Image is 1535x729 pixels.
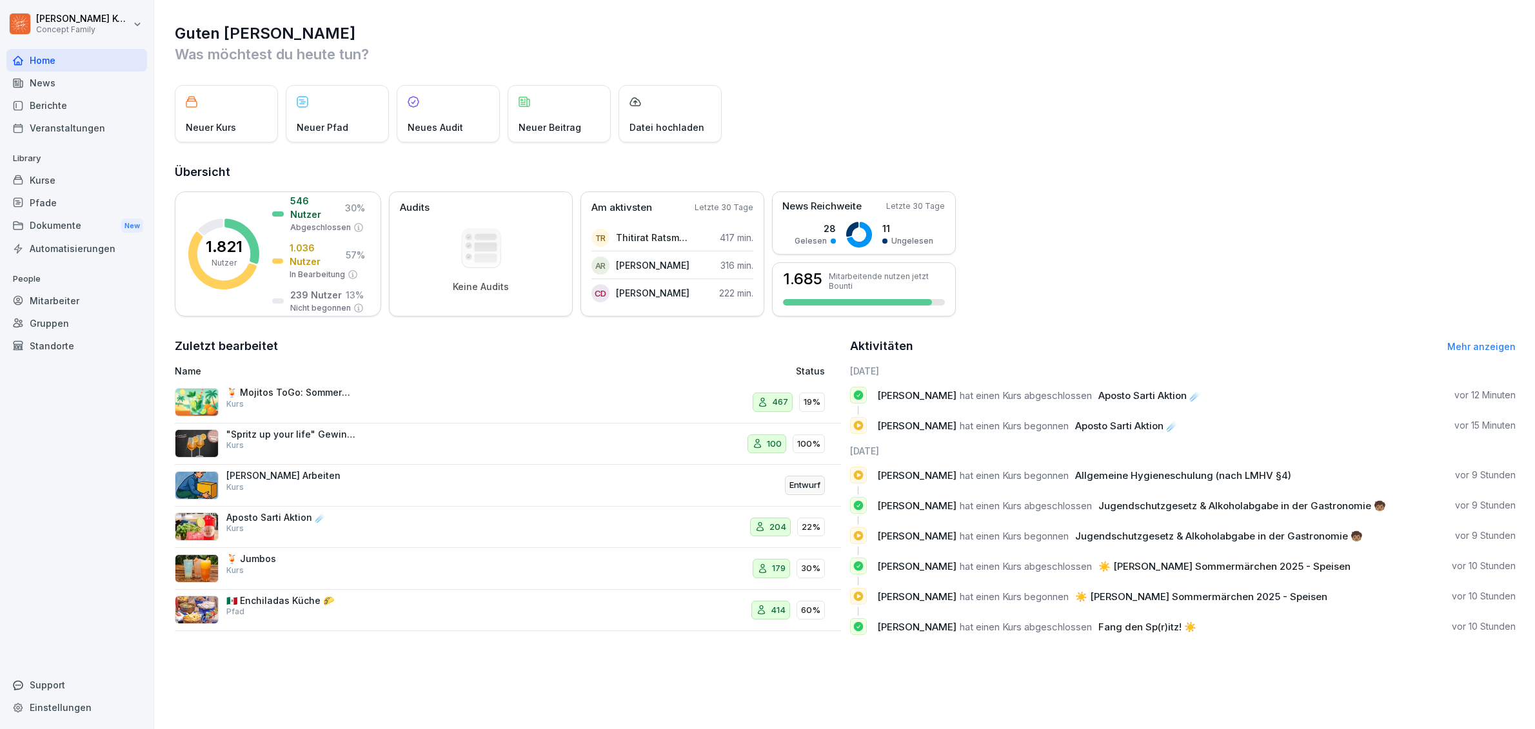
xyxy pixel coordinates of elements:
p: 467 [772,396,788,409]
p: Gelesen [795,235,827,247]
p: 🇲🇽 Enchiladas Küche 🌮 [226,595,355,607]
img: nkpv5u16vvkupyiwqf6da0hm.png [175,512,219,541]
a: 🍹 Mojitos ToGo: Sommeraktion 2025Kurs46719% [175,382,841,423]
p: Was möchtest du heute tun? [175,44,1516,64]
p: Abgeschlossen [290,222,351,233]
div: CD [591,284,609,302]
p: 100% [797,438,820,451]
p: 316 min. [720,258,753,272]
span: [PERSON_NAME] [877,500,956,512]
div: AR [591,257,609,275]
p: 11 [882,222,933,235]
a: Standorte [6,335,147,357]
p: Audits [400,200,430,215]
p: 239 Nutzer [290,288,342,302]
span: [PERSON_NAME] [877,389,956,402]
p: vor 9 Stunden [1455,469,1516,481]
p: Nicht begonnen [290,302,351,314]
p: Keine Audits [453,281,509,293]
img: m80jbrtw0m8tfxtpwlbi6ya5.png [175,429,219,458]
a: Automatisierungen [6,237,147,260]
p: News Reichweite [782,199,862,214]
span: [PERSON_NAME] [877,530,956,542]
p: People [6,269,147,289]
p: vor 9 Stunden [1455,529,1516,542]
p: Letzte 30 Tage [886,200,945,212]
span: hat einen Kurs abgeschlossen [960,560,1092,572]
a: Mitarbeiter [6,289,147,312]
a: Gruppen [6,312,147,335]
p: vor 9 Stunden [1455,499,1516,512]
a: Kurse [6,169,147,191]
p: 13 % [346,288,364,302]
p: 🍹 Mojitos ToGo: Sommeraktion 2025 [226,387,355,398]
p: Name [175,364,598,378]
span: ☀️ [PERSON_NAME] Sommermärchen 2025 - Speisen [1075,590,1327,603]
div: TR [591,229,609,247]
a: Home [6,49,147,72]
h2: Übersicht [175,163,1516,181]
a: 🍹 JumbosKurs17930% [175,548,841,590]
p: Status [796,364,825,378]
span: Allgemeine Hygieneschulung (nach LMHV §4) [1075,469,1291,481]
img: gp8yz8fubia28krowm89m86w.png [175,554,219,583]
img: qippr217k8kfyop1pnk35cuo.png [175,596,219,624]
img: w073682ehjnz33o40dra5ovt.png [175,388,219,416]
div: Support [6,674,147,696]
div: New [121,219,143,233]
h6: [DATE] [850,364,1516,378]
p: Am aktivsten [591,200,652,215]
p: 30 % [345,201,365,215]
span: [PERSON_NAME] [877,560,956,572]
div: Dokumente [6,214,147,238]
p: Ungelesen [891,235,933,247]
img: ns5fm27uu5em6705ixom0yjt.png [175,471,219,500]
p: 30% [801,562,820,575]
p: 1.821 [206,239,243,255]
p: vor 10 Stunden [1452,559,1516,572]
span: Aposto Sarti Aktion ☄️ [1098,389,1202,402]
h1: Guten [PERSON_NAME] [175,23,1516,44]
a: Berichte [6,94,147,117]
a: DokumenteNew [6,214,147,238]
span: [PERSON_NAME] [877,590,956,603]
p: Kurs [226,481,244,493]
p: 222 min. [719,286,753,300]
span: Aposto Sarti Aktion ☄️ [1075,420,1178,432]
h2: Aktivitäten [850,337,913,355]
span: [PERSON_NAME] [877,621,956,633]
p: Kurs [226,523,244,534]
p: 100 [767,438,782,451]
p: Neues Audit [408,121,463,134]
p: 204 [769,521,786,534]
a: Veranstaltungen [6,117,147,139]
p: Letzte 30 Tage [695,202,753,213]
p: "Spritz up your life" Gewinnspiel 2025 🧡🍊 [226,429,355,440]
span: hat einen Kurs abgeschlossen [960,621,1092,633]
p: 28 [795,222,836,235]
span: ☀️ [PERSON_NAME] Sommermärchen 2025 - Speisen [1098,560,1351,572]
a: News [6,72,147,94]
p: Library [6,148,147,169]
a: Mehr anzeigen [1447,341,1516,352]
a: [PERSON_NAME] ArbeitenKursEntwurf [175,465,841,507]
h3: 1.685 [783,271,822,287]
p: Entwurf [789,479,820,492]
a: Pfade [6,191,147,214]
p: 414 [771,604,786,617]
p: vor 10 Stunden [1452,620,1516,633]
a: 🇲🇽 Enchiladas Küche 🌮Pfad41460% [175,590,841,632]
span: [PERSON_NAME] [877,469,956,481]
a: Einstellungen [6,696,147,719]
h2: Zuletzt bearbeitet [175,337,841,355]
p: Pfad [226,606,244,617]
